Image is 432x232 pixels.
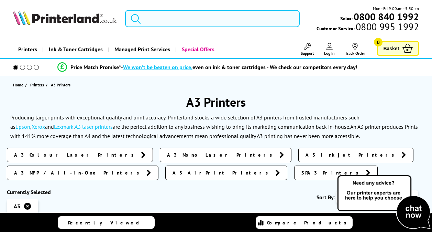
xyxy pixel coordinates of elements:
[353,13,419,20] a: 0800 840 1992
[49,41,103,58] span: Ink & Toner Cartridges
[373,5,419,12] span: Mon - Fri 9:00am - 5:30pm
[160,148,291,162] a: A3 Mono Laser Printers
[377,41,419,56] a: Basket 0
[324,51,335,56] span: Log In
[14,203,20,210] span: A3
[14,151,137,158] span: A3 Colour Laser Printers
[123,64,192,71] span: We won’t be beaten on price,
[256,216,353,229] a: Compare Products
[30,81,44,88] span: Printers
[301,169,362,176] span: SRA3 Printers
[75,123,113,130] a: A3 laser printers
[355,23,419,30] span: 0800 995 1992
[10,114,359,130] p: Producing larger prints with exceptional quality and print accuracy, Printerland stocks a wide se...
[13,41,42,58] a: Printers
[298,148,413,162] a: A3 Inkjet Printers
[7,189,107,196] div: Currently Selected
[301,43,314,56] a: Support
[317,23,419,32] span: Customer Service:
[54,123,74,130] a: Lexmark
[173,169,272,176] span: A3 AirPrint Printers
[167,151,276,158] span: A3 Mono Laser Printers
[13,10,117,25] img: Printerland Logo
[374,38,383,46] span: 0
[7,148,153,162] a: A3 Colour Laser Printers
[70,64,121,71] span: Price Match Promise*
[51,82,70,87] span: A3 Printers
[345,43,365,56] a: Track Order
[294,166,378,180] a: SRA3 Printers
[121,64,357,71] div: - even on ink & toner cartridges - We check our competitors every day!
[306,151,398,158] span: A3 Inkjet Printers
[13,10,117,27] a: Printerland Logo
[324,43,335,56] a: Log In
[13,81,25,88] a: Home
[267,220,350,226] span: Compare Products
[15,123,30,130] a: Epson
[3,61,412,73] li: modal_Promise
[14,169,143,176] span: A3 MFP / All-in-One Printers
[42,41,108,58] a: Ink & Toner Cartridges
[32,123,45,130] a: Xerox
[7,94,425,110] h1: A3 Printers
[7,166,158,180] a: A3 MFP / All-in-One Printers
[317,194,335,201] span: Sort By:
[383,44,399,53] span: Basket
[175,41,220,58] a: Special Offers
[301,51,314,56] span: Support
[336,174,432,231] img: Open Live Chat window
[68,220,146,226] span: Recently Viewed
[340,15,353,22] span: Sales:
[354,10,419,23] b: 0800 840 1992
[165,166,287,180] a: A3 AirPrint Printers
[58,216,155,229] a: Recently Viewed
[108,41,175,58] a: Managed Print Services
[30,81,46,88] a: Printers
